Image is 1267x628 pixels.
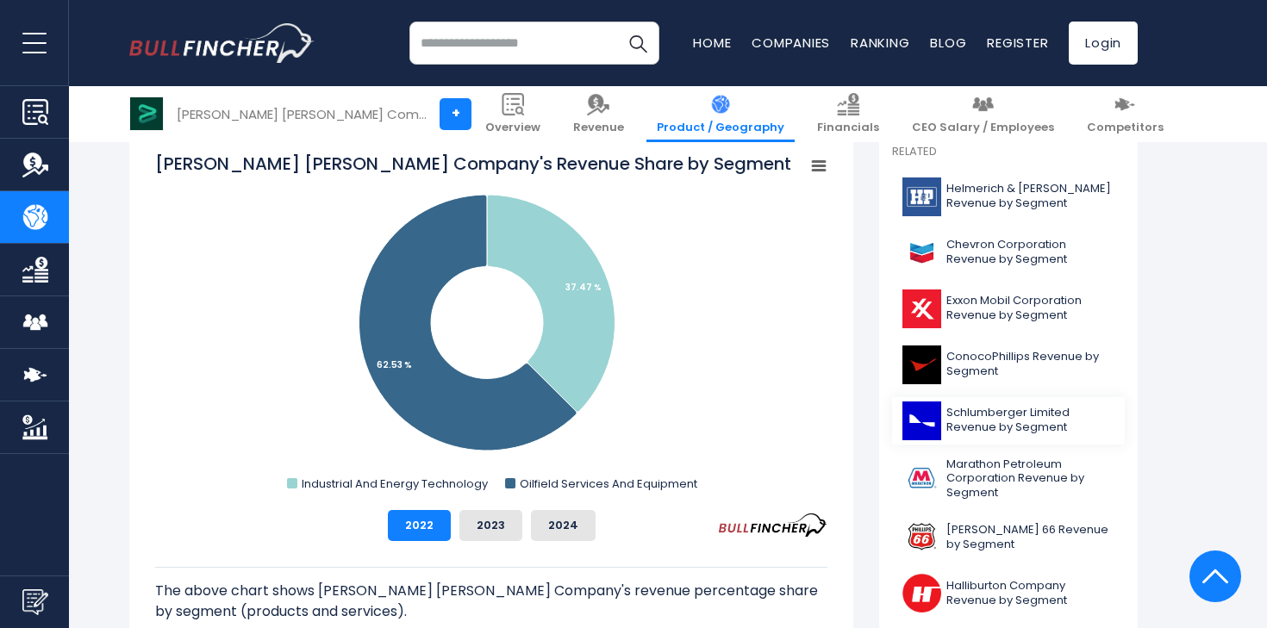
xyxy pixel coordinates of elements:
[531,510,596,541] button: 2024
[902,574,941,612] img: HAL logo
[302,476,489,492] text: Industrial And Energy Technology
[892,569,1125,617] a: Halliburton Company Revenue by Segment
[155,152,791,176] tspan: [PERSON_NAME] [PERSON_NAME] Company's Revenue Share by Segment
[946,294,1114,323] span: Exxon Mobil Corporation Revenue by Segment
[388,510,451,541] button: 2022
[987,34,1048,52] a: Register
[693,34,731,52] a: Home
[902,401,941,440] img: SLB logo
[129,23,315,63] a: Go to homepage
[902,518,941,556] img: PSX logo
[1077,86,1174,142] a: Competitors
[573,121,624,135] span: Revenue
[817,121,879,135] span: Financials
[946,238,1114,267] span: Chevron Corporation Revenue by Segment
[912,121,1054,135] span: CEO Salary / Employees
[177,104,427,124] div: [PERSON_NAME] [PERSON_NAME] Company
[616,22,659,65] button: Search
[459,510,522,541] button: 2023
[475,86,551,142] a: Overview
[946,457,1114,501] span: Marathon Petroleum Corporation Revenue by Segment
[657,121,784,135] span: Product / Geography
[902,345,941,384] img: COP logo
[902,86,1064,142] a: CEO Salary / Employees
[892,513,1125,561] a: [PERSON_NAME] 66 Revenue by Segment
[520,476,697,492] text: Oilfield Services And Equipment
[807,86,889,142] a: Financials
[902,289,941,328] img: XOM logo
[1069,22,1138,65] a: Login
[930,34,966,52] a: Blog
[440,98,471,130] a: +
[892,453,1125,506] a: Marathon Petroleum Corporation Revenue by Segment
[892,285,1125,333] a: Exxon Mobil Corporation Revenue by Segment
[155,581,827,622] p: The above chart shows [PERSON_NAME] [PERSON_NAME] Company's revenue percentage share by segment (...
[155,152,827,496] svg: Baker Hughes Company's Revenue Share by Segment
[565,281,602,294] tspan: 37.47 %
[892,173,1125,221] a: Helmerich & [PERSON_NAME] Revenue by Segment
[902,177,941,216] img: HP logo
[946,182,1114,211] span: Helmerich & [PERSON_NAME] Revenue by Segment
[485,121,540,135] span: Overview
[946,406,1114,435] span: Schlumberger Limited Revenue by Segment
[563,86,634,142] a: Revenue
[646,86,795,142] a: Product / Geography
[892,145,1125,159] p: Related
[946,579,1114,608] span: Halliburton Company Revenue by Segment
[902,233,941,272] img: CVX logo
[1087,121,1164,135] span: Competitors
[902,459,941,498] img: MPC logo
[130,97,163,130] img: BKR logo
[851,34,909,52] a: Ranking
[946,523,1114,552] span: [PERSON_NAME] 66 Revenue by Segment
[892,229,1125,277] a: Chevron Corporation Revenue by Segment
[752,34,830,52] a: Companies
[892,341,1125,389] a: ConocoPhillips Revenue by Segment
[892,397,1125,445] a: Schlumberger Limited Revenue by Segment
[129,23,315,63] img: bullfincher logo
[946,350,1114,379] span: ConocoPhillips Revenue by Segment
[377,358,412,371] tspan: 62.53 %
